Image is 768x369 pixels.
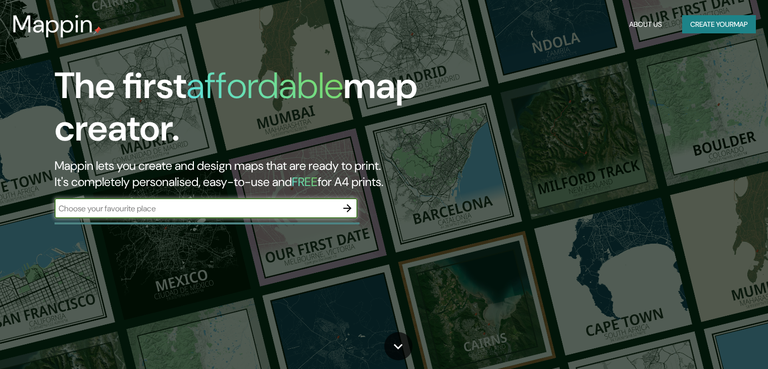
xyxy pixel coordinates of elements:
h1: affordable [186,62,343,109]
button: Create yourmap [682,15,756,34]
h2: Mappin lets you create and design maps that are ready to print. It's completely personalised, eas... [55,158,439,190]
input: Choose your favourite place [55,203,337,214]
h5: FREE [292,174,318,190]
h3: Mappin [12,10,93,38]
button: About Us [625,15,666,34]
h1: The first map creator. [55,65,439,158]
img: mappin-pin [93,26,101,34]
